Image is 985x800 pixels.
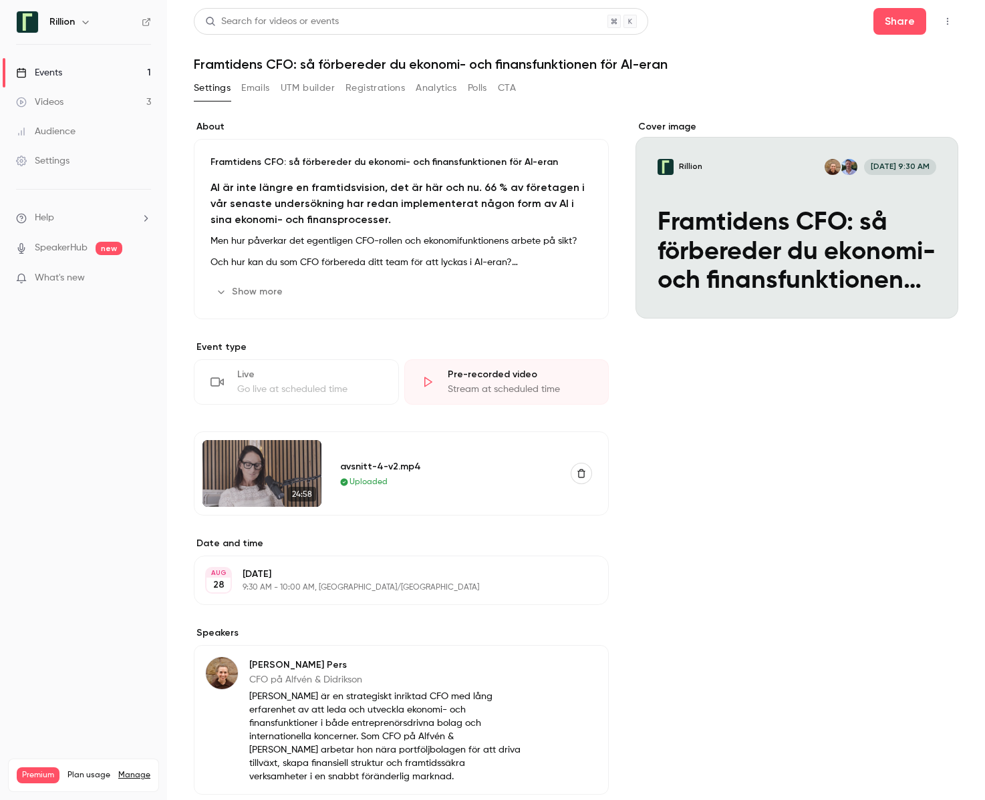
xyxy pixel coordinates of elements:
h1: Framtidens CFO: så förbereder du ekonomi- och finansfunktionen för AI-eran​ [194,56,958,72]
div: Videos [16,95,63,109]
span: Premium [17,767,59,783]
label: About [194,120,609,134]
div: Pre-recorded videoStream at scheduled time [404,359,609,405]
img: Monika Pers [206,657,238,689]
div: Audience [16,125,76,138]
p: Och hur kan du som CFO förbereda ditt team för att lyckas i AI-eran? [210,254,592,270]
div: Search for videos or events [205,15,339,29]
a: Manage [118,770,150,781]
span: Help [35,211,54,225]
p: [DATE] [243,568,538,581]
p: [PERSON_NAME] Pers [249,658,522,672]
img: Rillion [17,11,38,33]
button: Emails [241,77,269,99]
div: Pre-recorded video [448,368,593,381]
p: Men hur påverkar det egentligen CFO-rollen och ekonomifunktionens arbete på sikt? [210,233,592,249]
div: LiveGo live at scheduled time [194,359,399,405]
section: Cover image [636,120,958,319]
span: Uploaded [349,476,388,488]
div: avsnitt-4-v2.mp4 [340,459,555,473]
span: new [96,242,122,255]
div: Events [16,66,62,79]
h6: Rillion [49,15,75,29]
span: Plan usage [67,770,110,781]
label: Cover image [636,120,958,134]
button: Analytics [416,77,457,99]
button: Registrations [345,77,405,99]
button: UTM builder [281,77,335,99]
li: help-dropdown-opener [16,211,151,225]
label: Speakers [194,626,609,640]
p: 9:30 AM - 10:00 AM, [GEOGRAPHIC_DATA]/[GEOGRAPHIC_DATA] [243,582,538,593]
p: Framtidens CFO: så förbereder du ekonomi- och finansfunktionen för AI-eran​ [210,156,592,169]
button: CTA [498,77,516,99]
label: Date and time [194,537,609,550]
a: SpeakerHub [35,241,88,255]
span: What's new [35,271,85,285]
div: Live [237,368,382,381]
button: Settings [194,77,231,99]
div: Go live at scheduled time [237,383,382,396]
button: Show more [210,281,291,303]
p: 28 [213,578,225,592]
span: 24:58 [288,487,316,502]
p: Event type [194,341,609,354]
div: Stream at scheduled time [448,383,593,396]
h2: AI är inte längre en framtidsvision, det är här och nu. 66 % av företagen i vår senaste undersökn... [210,180,592,228]
button: Share [873,8,926,35]
div: Settings [16,154,69,168]
button: Polls [468,77,487,99]
p: CFO på Alfvén & Didrikson [249,673,522,686]
div: Monika Pers[PERSON_NAME] PersCFO på Alfvén & Didrikson[PERSON_NAME] är en strategiskt inriktad CF... [194,645,609,795]
p: [PERSON_NAME] är en strategiskt inriktad CFO med lång erfarenhet av att leda och utveckla ekonomi... [249,690,522,783]
div: AUG [206,568,231,578]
